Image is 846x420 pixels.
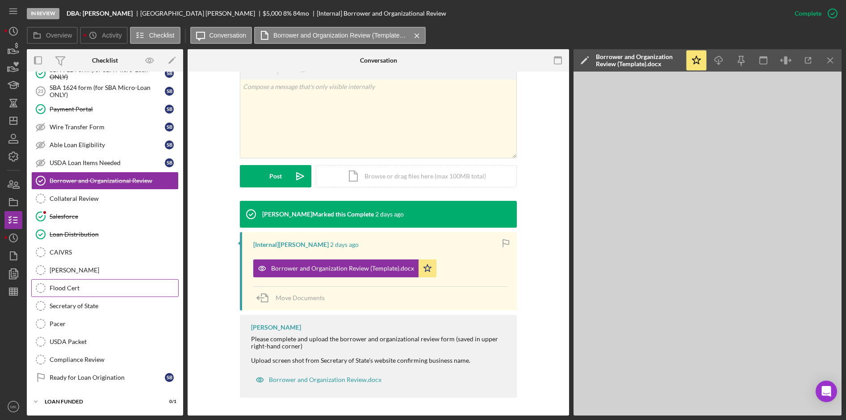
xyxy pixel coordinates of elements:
button: Borrower and Organization Review (Template).docx [254,27,426,44]
button: Borrower and Organization Review (Template).docx [253,259,436,277]
tspan: 23 [38,89,43,94]
div: S B [165,158,174,167]
div: In Review [27,8,59,19]
button: Complete [786,4,842,22]
div: Able Loan Eligibility [50,141,165,148]
div: [GEOGRAPHIC_DATA] [PERSON_NAME] [140,10,263,17]
button: Post [240,165,311,187]
span: $5,000 [263,9,282,17]
text: MK [10,404,17,409]
div: Pacer [50,320,178,327]
div: SBA 912 Form (for SBA Micro-Loan ONLY) [50,66,165,81]
div: Please complete and upload the borrower and organizational review form (saved in upper right-hand... [251,335,508,364]
a: Secretary of State [31,297,179,315]
div: Conversation [360,57,397,64]
div: Flood Cert [50,284,178,292]
a: Salesforce [31,208,179,225]
a: Payment PortalSB [31,100,179,118]
label: Checklist [149,32,175,39]
div: Payment Portal [50,106,165,113]
div: USDA Loan Items Needed [50,159,165,166]
div: CAIVRS [50,249,178,256]
button: Move Documents [253,287,334,309]
a: Ready for Loan OriginationSB [31,369,179,386]
a: SBA 912 Form (for SBA Micro-Loan ONLY)SB [31,64,179,82]
div: [Internal] Borrower and Organizational Review [317,10,446,17]
a: Loan Distribution [31,225,179,243]
a: Borrower and Organizational Review [31,172,179,190]
div: Borrower and Organizational Review [50,177,178,184]
div: [PERSON_NAME] [251,324,301,331]
a: Wire Transfer FormSB [31,118,179,136]
div: SBA 1624 form (for SBA Micro-Loan ONLY) [50,84,165,98]
div: 84 mo [293,10,309,17]
div: Salesforce [50,213,178,220]
div: S B [165,105,174,114]
a: CAIVRS [31,243,179,261]
a: Compliance Review [31,351,179,369]
div: Borrower and Organization Review.docx [269,376,381,383]
span: Move Documents [276,294,325,301]
b: DBA: [PERSON_NAME] [67,10,133,17]
button: Activity [80,27,127,44]
iframe: Document Preview [574,72,842,416]
div: Compliance Review [50,356,178,363]
div: [PERSON_NAME] Marked this Complete [262,211,374,218]
div: USDA Packet [50,338,178,345]
div: Checklist [92,57,118,64]
div: S B [165,69,174,78]
div: 0 / 1 [160,399,176,404]
div: Borrower and Organization Review (Template).docx [271,265,414,272]
div: [PERSON_NAME] [50,267,178,274]
div: Post [269,165,282,187]
a: USDA Loan Items NeededSB [31,154,179,172]
button: Conversation [190,27,252,44]
label: Activity [102,32,121,39]
div: S B [165,123,174,132]
time: 2025-10-13 16:45 [330,241,359,248]
a: Able Loan EligibilitySB [31,136,179,154]
label: Conversation [209,32,247,39]
button: Overview [27,27,78,44]
div: S B [165,140,174,149]
div: Borrower and Organization Review (Template).docx [596,53,681,68]
div: LOAN FUNDED [45,399,154,404]
label: Overview [46,32,72,39]
button: Borrower and Organization Review.docx [251,371,386,389]
time: 2025-10-13 16:45 [375,211,404,218]
button: Checklist [130,27,180,44]
div: Ready for Loan Origination [50,374,165,381]
a: Collateral Review [31,190,179,208]
div: Secretary of State [50,302,178,310]
div: Complete [795,4,821,22]
div: S B [165,373,174,382]
a: [PERSON_NAME] [31,261,179,279]
div: Collateral Review [50,195,178,202]
button: MK [4,398,22,416]
label: Borrower and Organization Review (Template).docx [273,32,407,39]
a: 23SBA 1624 form (for SBA Micro-Loan ONLY)SB [31,82,179,100]
div: 8 % [283,10,292,17]
div: Loan Distribution [50,231,178,238]
div: S B [165,87,174,96]
div: Wire Transfer Form [50,123,165,131]
div: Open Intercom Messenger [816,381,837,402]
a: Pacer [31,315,179,333]
a: Flood Cert [31,279,179,297]
div: [Internal] [PERSON_NAME] [253,241,329,248]
a: USDA Packet [31,333,179,351]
